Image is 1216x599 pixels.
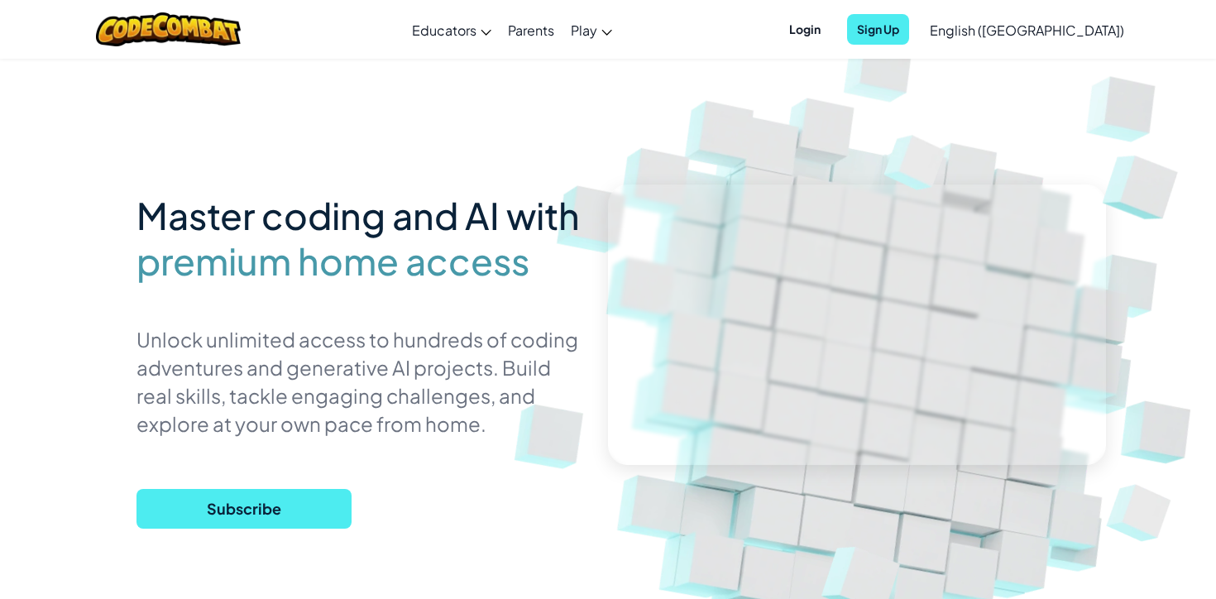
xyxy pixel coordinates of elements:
[779,14,831,45] button: Login
[847,14,909,45] button: Sign Up
[922,7,1132,52] a: English ([GEOGRAPHIC_DATA])
[96,12,241,46] img: CodeCombat logo
[563,7,620,52] a: Play
[136,489,352,529] button: Subscribe
[136,192,580,238] span: Master coding and AI with
[571,22,597,39] span: Play
[412,22,476,39] span: Educators
[500,7,563,52] a: Parents
[136,238,529,284] span: premium home access
[1081,458,1203,567] img: Overlap cubes
[930,22,1124,39] span: English ([GEOGRAPHIC_DATA])
[860,108,976,213] img: Overlap cubes
[404,7,500,52] a: Educators
[136,325,583,438] p: Unlock unlimited access to hundreds of coding adventures and generative AI projects. Build real s...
